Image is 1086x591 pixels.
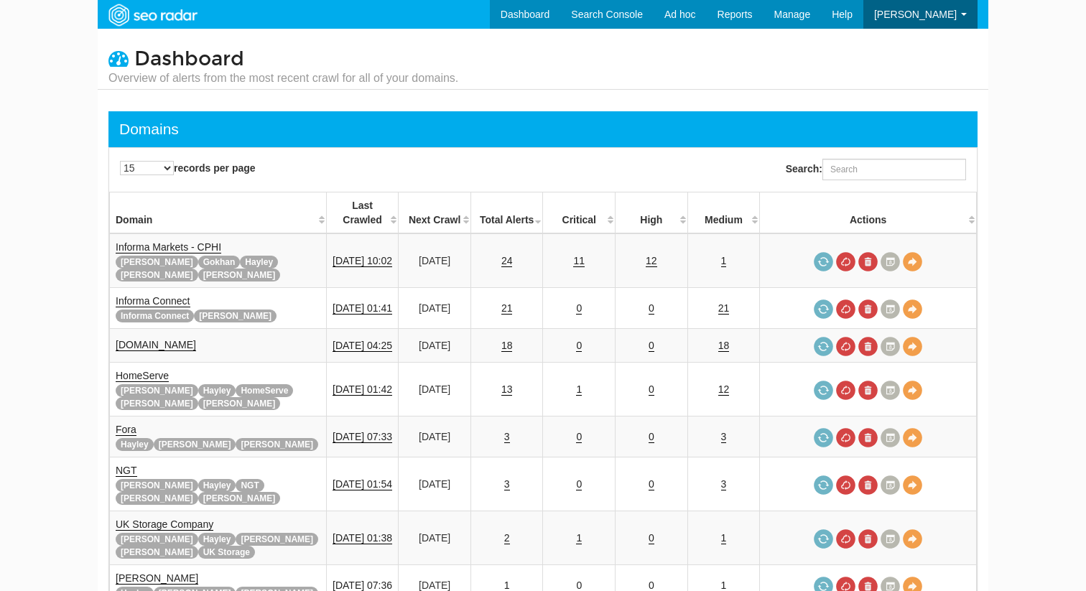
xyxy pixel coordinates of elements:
[721,255,727,267] a: 1
[814,337,833,356] a: Request a crawl
[504,532,510,544] a: 2
[198,384,236,397] span: Hayley
[399,233,471,288] td: [DATE]
[649,478,654,490] a: 0
[501,383,513,396] a: 13
[814,428,833,447] a: Request a crawl
[858,299,878,319] a: Delete most recent audit
[116,465,137,477] a: NGT
[774,9,811,20] span: Manage
[116,269,198,281] span: [PERSON_NAME]
[240,256,278,269] span: Hayley
[836,529,855,549] a: Cancel in-progress audit
[333,302,392,315] a: [DATE] 01:41
[399,329,471,363] td: [DATE]
[501,255,513,267] a: 24
[399,511,471,565] td: [DATE]
[881,299,900,319] a: Crawl History
[718,340,730,352] a: 18
[116,424,136,436] a: Fora
[116,546,198,559] span: [PERSON_NAME]
[119,118,179,140] div: Domains
[814,475,833,495] a: Request a crawl
[326,192,399,234] th: Last Crawled: activate to sort column descending
[194,310,277,322] span: [PERSON_NAME]
[646,255,657,267] a: 12
[836,381,855,400] a: Cancel in-progress audit
[501,302,513,315] a: 21
[154,438,236,451] span: [PERSON_NAME]
[649,532,654,544] a: 0
[108,70,458,86] small: Overview of alerts from the most recent crawl for all of your domains.
[576,532,582,544] a: 1
[198,269,281,281] span: [PERSON_NAME]
[333,255,392,267] a: [DATE] 10:02
[874,9,957,20] span: [PERSON_NAME]
[116,256,198,269] span: [PERSON_NAME]
[573,255,585,267] a: 11
[721,532,727,544] a: 1
[903,475,922,495] a: View Domain Overview
[501,340,513,352] a: 18
[116,370,169,382] a: HomeServe
[116,492,198,505] span: [PERSON_NAME]
[858,252,878,271] a: Delete most recent audit
[760,192,977,234] th: Actions: activate to sort column ascending
[881,428,900,447] a: Crawl History
[718,383,730,396] a: 12
[903,381,922,400] a: View Domain Overview
[333,340,392,352] a: [DATE] 04:25
[814,299,833,319] a: Request a crawl
[108,48,129,68] i: 
[616,192,688,234] th: High: activate to sort column descending
[881,381,900,400] a: Crawl History
[814,381,833,400] a: Request a crawl
[236,533,318,546] span: [PERSON_NAME]
[333,431,392,443] a: [DATE] 07:33
[881,529,900,549] a: Crawl History
[333,478,392,490] a: [DATE] 01:54
[836,337,855,356] a: Cancel in-progress audit
[858,529,878,549] a: Delete most recent audit
[786,159,966,180] label: Search:
[116,310,194,322] span: Informa Connect
[832,9,853,20] span: Help
[822,159,966,180] input: Search:
[718,9,753,20] span: Reports
[198,479,236,492] span: Hayley
[836,428,855,447] a: Cancel in-progress audit
[718,302,730,315] a: 21
[198,546,255,559] span: UK Storage
[576,431,582,443] a: 0
[399,192,471,234] th: Next Crawl: activate to sort column descending
[881,475,900,495] a: Crawl History
[664,9,696,20] span: Ad hoc
[504,431,510,443] a: 3
[116,295,190,307] a: Informa Connect
[120,161,174,175] select: records per page
[120,161,256,175] label: records per page
[116,438,154,451] span: Hayley
[903,428,922,447] a: View Domain Overview
[576,383,582,396] a: 1
[881,252,900,271] a: Crawl History
[333,532,392,544] a: [DATE] 01:38
[399,363,471,417] td: [DATE]
[858,381,878,400] a: Delete most recent audit
[903,529,922,549] a: View Domain Overview
[198,397,281,410] span: [PERSON_NAME]
[649,383,654,396] a: 0
[649,302,654,315] a: 0
[470,192,543,234] th: Total Alerts: activate to sort column ascending
[881,337,900,356] a: Crawl History
[103,2,202,28] img: SEORadar
[649,431,654,443] a: 0
[198,533,236,546] span: Hayley
[116,518,213,531] a: UK Storage Company
[721,478,727,490] a: 3
[110,192,327,234] th: Domain: activate to sort column ascending
[903,337,922,356] a: View Domain Overview
[576,302,582,315] a: 0
[399,288,471,329] td: [DATE]
[333,383,392,396] a: [DATE] 01:42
